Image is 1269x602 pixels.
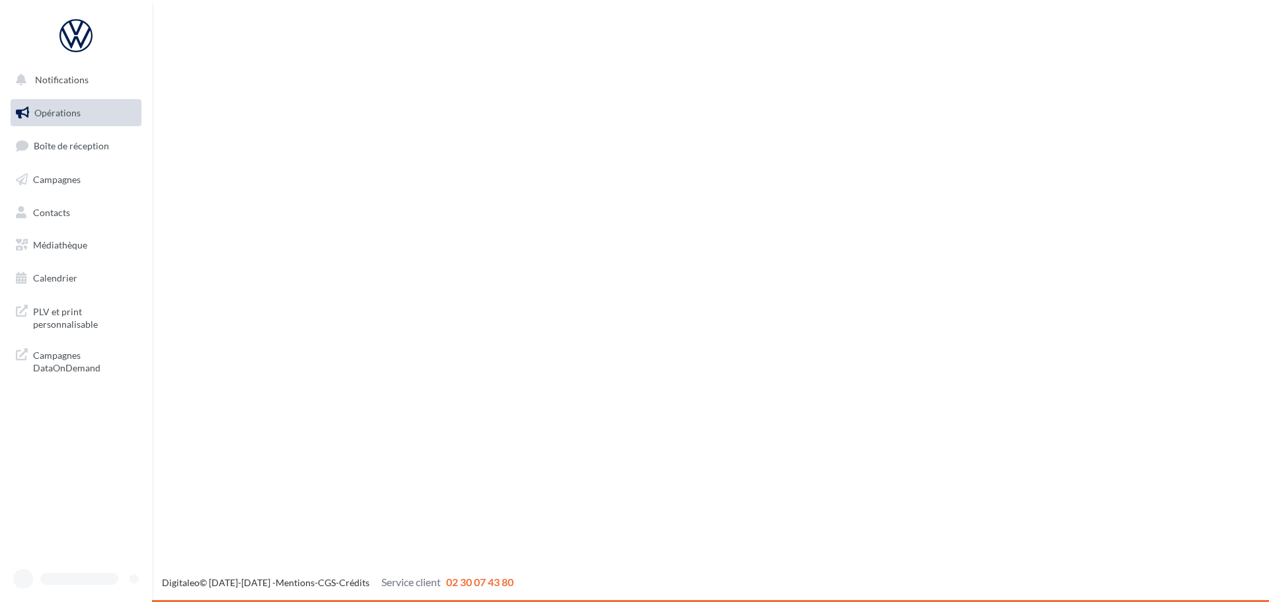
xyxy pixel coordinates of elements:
[162,577,514,588] span: © [DATE]-[DATE] - - -
[35,74,89,85] span: Notifications
[446,576,514,588] span: 02 30 07 43 80
[276,577,315,588] a: Mentions
[8,132,144,160] a: Boîte de réception
[33,272,77,283] span: Calendrier
[34,140,109,151] span: Boîte de réception
[33,174,81,185] span: Campagnes
[8,231,144,259] a: Médiathèque
[8,166,144,194] a: Campagnes
[339,577,369,588] a: Crédits
[8,199,144,227] a: Contacts
[8,66,139,94] button: Notifications
[318,577,336,588] a: CGS
[33,206,70,217] span: Contacts
[8,99,144,127] a: Opérations
[381,576,441,588] span: Service client
[8,264,144,292] a: Calendrier
[8,341,144,380] a: Campagnes DataOnDemand
[33,303,136,331] span: PLV et print personnalisable
[34,107,81,118] span: Opérations
[162,577,200,588] a: Digitaleo
[33,239,87,250] span: Médiathèque
[33,346,136,375] span: Campagnes DataOnDemand
[8,297,144,336] a: PLV et print personnalisable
